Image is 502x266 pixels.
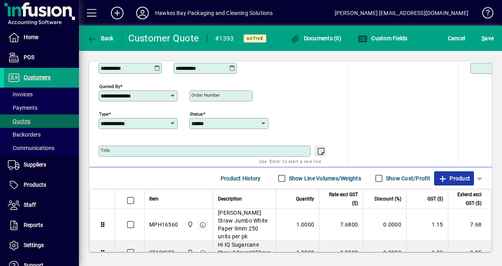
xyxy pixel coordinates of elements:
button: Add [105,6,130,20]
span: Home [24,34,38,40]
span: Hi IQ Sugarcane Straw12mm*250mm angle cut [218,241,271,264]
span: Item [149,195,159,203]
div: Hawkes Bay Packaging and Cleaning Solutions [155,7,273,19]
a: Quotes [4,114,79,128]
mat-label: Type [99,111,109,117]
span: Communications [8,145,54,151]
a: Knowledge Base [476,2,492,27]
button: Back [85,31,116,45]
td: 0.0000 [363,241,406,265]
a: Invoices [4,88,79,101]
span: 1.0000 [296,221,315,229]
span: Rate excl GST ($) [324,190,358,208]
div: 7.6800 [324,221,358,229]
a: Backorders [4,128,79,141]
a: Staff [4,195,79,215]
span: Custom Fields [358,35,408,41]
span: Central [185,248,194,257]
span: S [481,35,485,41]
mat-label: Status [190,111,203,117]
span: [PERSON_NAME] Straw Jumbo White Paper 9mm 250 units per pk [218,209,271,240]
span: Payments [8,105,37,111]
td: 1.39 [406,241,448,265]
td: 7.68 [448,209,491,241]
span: Settings [24,242,44,248]
span: Documents (0) [290,35,341,41]
td: 0.0000 [363,209,406,241]
a: Products [4,175,79,195]
span: Products [24,182,46,188]
span: Discount (%) [375,195,401,203]
mat-label: Title [101,148,110,153]
span: Central [185,220,194,229]
span: Description [218,195,242,203]
a: POS [4,48,79,67]
td: 9.25 [448,241,491,265]
mat-label: Order number [191,92,220,98]
div: #1393 [215,32,234,45]
a: Communications [4,141,79,155]
div: ST12*250 [149,249,174,257]
div: [PERSON_NAME] [EMAIL_ADDRESS][DOMAIN_NAME] [335,7,468,19]
a: Payments [4,101,79,114]
span: GST ($) [427,195,443,203]
span: Staff [24,202,36,208]
app-page-header-button: Back [79,31,122,45]
a: Home [4,28,79,47]
span: Product History [221,172,261,185]
span: Customers [24,74,51,81]
span: Quotes [8,118,30,124]
span: Active [247,36,263,41]
span: Back [87,35,114,41]
div: Customer Quote [128,32,199,45]
div: MPH16560 [149,221,178,229]
span: Product [438,172,470,185]
button: Custom Fields [356,31,410,45]
a: Settings [4,236,79,255]
button: Product History [217,171,264,185]
a: Suppliers [4,155,79,175]
button: Documents (0) [288,31,343,45]
div: 9.2500 [324,249,358,257]
button: Product [434,171,474,185]
mat-label: Quoted by [99,84,120,89]
button: Save [480,31,496,45]
span: Backorders [8,131,41,138]
span: ave [481,32,494,45]
span: Reports [24,222,43,228]
span: Suppliers [24,161,46,168]
span: Invoices [8,91,33,97]
label: Show Cost/Profit [384,174,430,182]
span: Extend excl GST ($) [453,190,481,208]
label: Show Line Volumes/Weights [287,174,361,182]
span: 1.0000 [296,249,315,257]
mat-hint: Use 'Enter' to start a new line [259,157,321,166]
a: Reports [4,215,79,235]
td: 1.15 [406,209,448,241]
span: Quantity [296,195,314,203]
span: Cancel [448,32,465,45]
button: Cancel [446,31,467,45]
span: POS [24,54,34,60]
button: Profile [130,6,155,20]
